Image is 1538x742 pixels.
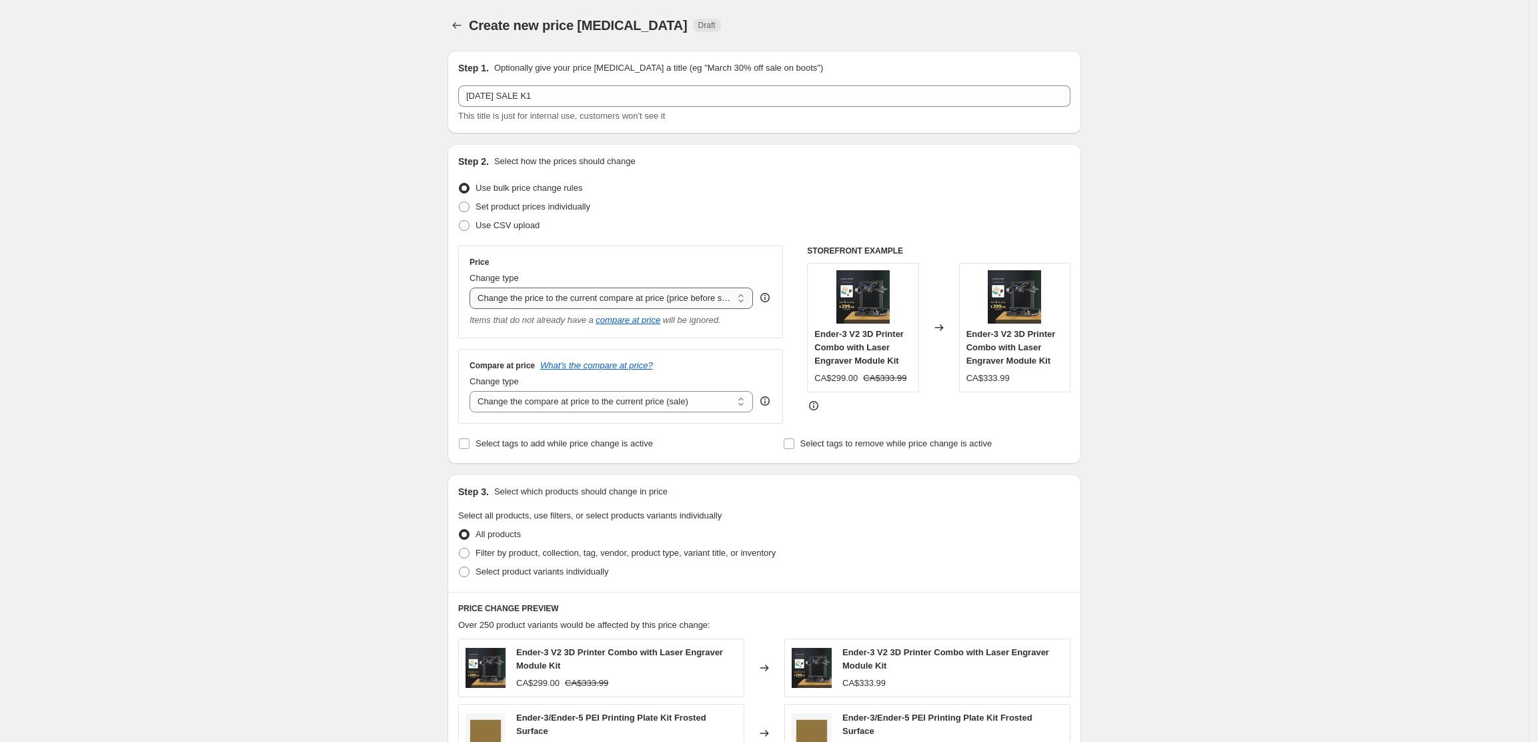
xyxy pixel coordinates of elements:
p: Optionally give your price [MEDICAL_DATA] a title (eg "March 30% off sale on boots") [494,61,823,75]
h3: Price [470,257,489,268]
span: Change type [470,273,519,283]
span: Change type [470,376,519,386]
h2: Step 1. [458,61,489,75]
h2: Step 2. [458,155,489,168]
span: Ender-3/Ender-5 PEI Printing Plate Kit Frosted Surface [842,713,1032,736]
img: 939333bad2da872dbbbad1da83f9a780_80x.jpg [466,648,506,688]
span: Ender-3 V2 3D Printer Combo with Laser Engraver Module Kit [516,647,723,671]
span: Use bulk price change rules [476,183,582,193]
div: CA$299.00 [814,372,858,385]
i: Items that do not already have a [470,315,594,325]
button: Price change jobs [448,16,466,35]
span: All products [476,529,521,539]
span: Ender-3 V2 3D Printer Combo with Laser Engraver Module Kit [966,329,1056,366]
input: 30% off holiday sale [458,85,1070,107]
strike: CA$333.99 [863,372,906,385]
strike: CA$333.99 [565,677,608,690]
span: Select all products, use filters, or select products variants individually [458,510,722,520]
span: Filter by product, collection, tag, vendor, product type, variant title, or inventory [476,548,776,558]
h2: Step 3. [458,485,489,498]
span: Ender-3 V2 3D Printer Combo with Laser Engraver Module Kit [814,329,904,366]
span: Select product variants individually [476,567,608,577]
p: Select which products should change in price [494,485,668,498]
h3: Compare at price [470,360,535,371]
span: Ender-3/Ender-5 PEI Printing Plate Kit Frosted Surface [516,713,706,736]
h6: PRICE CHANGE PREVIEW [458,603,1070,614]
div: CA$333.99 [842,677,886,690]
p: Select how the prices should change [494,155,636,168]
span: Set product prices individually [476,202,590,212]
span: Use CSV upload [476,220,540,230]
span: Create new price [MEDICAL_DATA] [469,18,688,33]
img: 939333bad2da872dbbbad1da83f9a780_80x.jpg [836,270,890,324]
div: help [758,291,772,304]
button: compare at price [596,315,660,325]
span: Ender-3 V2 3D Printer Combo with Laser Engraver Module Kit [842,647,1049,671]
img: 939333bad2da872dbbbad1da83f9a780_80x.jpg [792,648,832,688]
div: help [758,394,772,408]
h6: STOREFRONT EXAMPLE [807,246,1070,256]
button: What's the compare at price? [540,360,653,370]
i: will be ignored. [663,315,721,325]
span: Draft [698,20,716,31]
img: 939333bad2da872dbbbad1da83f9a780_80x.jpg [988,270,1041,324]
span: This title is just for internal use, customers won't see it [458,111,665,121]
span: Over 250 product variants would be affected by this price change: [458,620,710,630]
span: Select tags to add while price change is active [476,438,653,448]
div: CA$299.00 [516,677,560,690]
div: CA$333.99 [966,372,1010,385]
span: Select tags to remove while price change is active [800,438,992,448]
